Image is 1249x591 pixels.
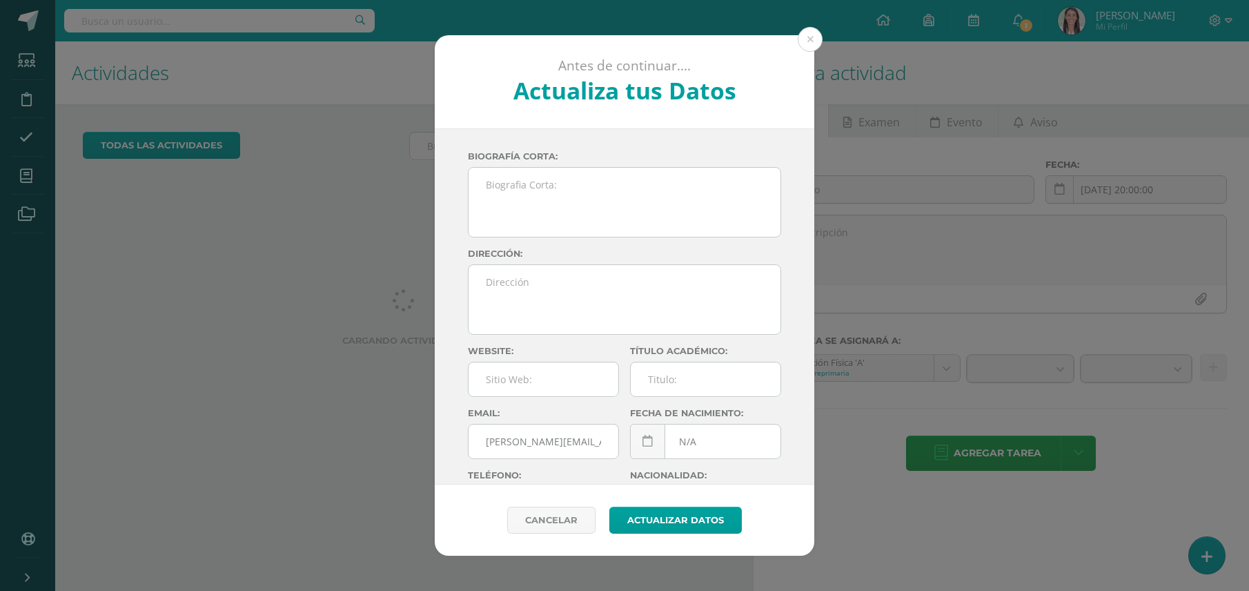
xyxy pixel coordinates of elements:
[468,249,781,259] label: Dirección:
[630,470,781,481] label: Nacionalidad:
[468,346,619,356] label: Website:
[630,346,781,356] label: Título académico:
[472,75,778,106] h2: Actualiza tus Datos
[631,425,780,458] input: Fecha de Nacimiento:
[469,425,618,458] input: Correo Electronico:
[507,507,596,534] a: Cancelar
[609,507,742,534] button: Actualizar datos
[631,362,780,396] input: Titulo:
[630,408,781,418] label: Fecha de nacimiento:
[468,151,781,162] label: Biografía corta:
[472,57,778,75] p: Antes de continuar....
[469,362,618,396] input: Sitio Web:
[468,470,619,481] label: Teléfono:
[468,408,619,418] label: Email:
